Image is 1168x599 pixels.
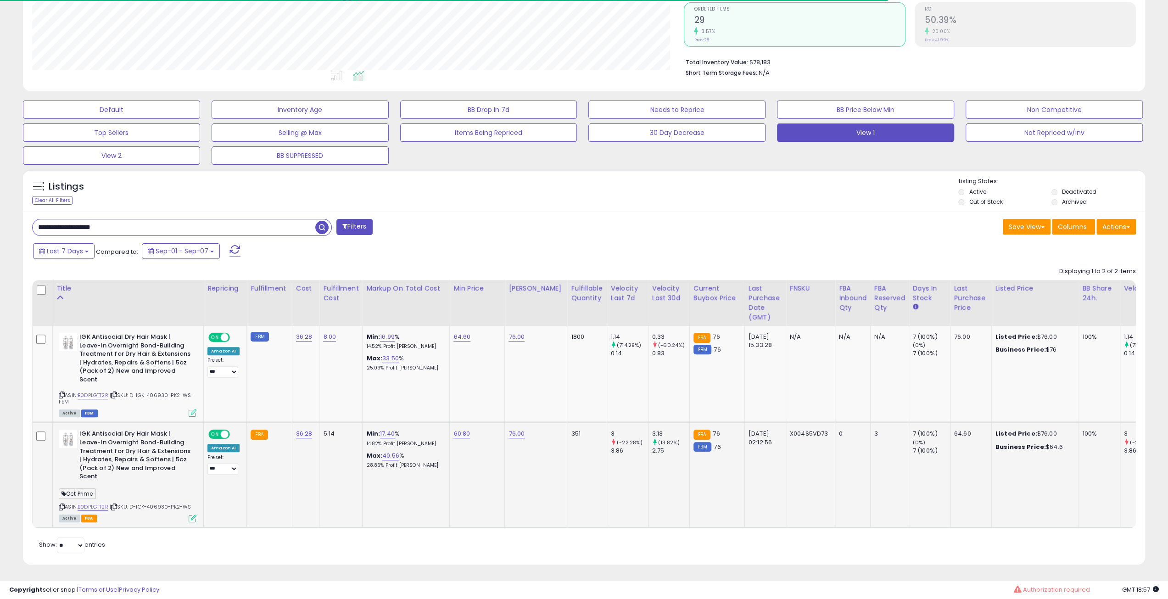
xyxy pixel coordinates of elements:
div: 76.00 [954,333,984,341]
a: 36.28 [296,332,313,341]
span: 2025-09-15 18:57 GMT [1122,585,1159,594]
div: 3 [874,430,902,438]
p: 14.52% Profit [PERSON_NAME] [366,343,442,350]
div: Velocity Last 30d [652,284,686,303]
span: Oct Prime [59,488,96,499]
div: Velocity Last 7d [611,284,644,303]
button: Non Competitive [966,101,1143,119]
b: Business Price: [995,442,1046,451]
div: 100% [1083,333,1113,341]
div: Days In Stock [913,284,946,303]
button: Filters [336,219,372,235]
small: 3.57% [698,28,715,35]
th: The percentage added to the cost of goods (COGS) that forms the calculator for Min & Max prices. [363,280,450,326]
img: 41weZzWr6+L._SL40_.jpg [59,430,77,448]
small: (714.29%) [617,341,641,349]
b: Short Term Storage Fees: [685,69,757,77]
b: Min: [366,332,380,341]
div: % [366,354,442,371]
small: (0%) [913,439,926,446]
div: BB Share 24h. [1083,284,1116,303]
div: Amazon AI [207,347,240,355]
div: 7 (100%) [913,349,950,358]
strong: Copyright [9,585,43,594]
button: Default [23,101,200,119]
small: 20.00% [929,28,950,35]
div: Preset: [207,454,240,475]
small: FBA [693,333,710,343]
small: Days In Stock. [913,303,918,311]
span: 76 [714,345,721,354]
div: N/A [839,333,863,341]
div: FBA inbound Qty [839,284,866,313]
b: Business Price: [995,345,1046,354]
button: Last 7 Days [33,243,95,259]
div: Last Purchase Date (GMT) [749,284,782,322]
label: Deactivated [1062,188,1096,196]
h2: 50.39% [925,15,1135,27]
a: 8.00 [323,332,336,341]
div: 3.13 [652,430,689,438]
div: 3.86 [611,447,648,455]
a: Privacy Policy [119,585,159,594]
span: 76 [713,332,720,341]
div: FNSKU [790,284,832,293]
button: Items Being Repriced [400,123,577,142]
b: Listed Price: [995,332,1037,341]
small: (714.29%) [1130,341,1154,349]
span: | SKU: D-IGK-406930-PK2-WS-FBM [59,392,194,405]
span: FBA [81,515,97,522]
div: 351 [571,430,599,438]
button: Inventory Age [212,101,389,119]
div: N/A [874,333,902,341]
p: 25.09% Profit [PERSON_NAME] [366,365,442,371]
span: Ordered Items [694,7,905,12]
span: Columns [1058,222,1087,231]
small: FBM [251,332,268,341]
button: Selling @ Max [212,123,389,142]
div: 0.14 [1124,349,1161,358]
div: Fulfillment [251,284,288,293]
div: 5.14 [323,430,355,438]
small: Prev: 28 [694,37,709,43]
button: Save View [1003,219,1051,235]
div: 100% [1083,430,1113,438]
a: 16.99 [380,332,395,341]
button: View 1 [777,123,954,142]
div: Title [56,284,200,293]
div: Listed Price [995,284,1075,293]
a: 76.00 [509,429,525,438]
img: 41weZzWr6+L._SL40_.jpg [59,333,77,351]
span: Show: entries [39,540,105,549]
small: FBM [693,442,711,452]
button: BB Drop in 7d [400,101,577,119]
small: (13.82%) [658,439,680,446]
h5: Listings [49,180,84,193]
div: % [366,452,442,469]
button: Top Sellers [23,123,200,142]
span: FBM [81,409,98,417]
span: Sep-01 - Sep-07 [156,246,208,256]
div: 3.86 [1124,447,1161,455]
button: Columns [1052,219,1095,235]
button: BB SUPPRESSED [212,146,389,165]
div: 1.14 [1124,333,1161,341]
a: 36.28 [296,429,313,438]
div: seller snap | | [9,586,159,594]
div: Min Price [453,284,501,293]
a: 40.56 [382,451,399,460]
p: Listing States: [958,177,1145,186]
div: Amazon AI [207,444,240,452]
span: | SKU: D-IGK-406930-PK2-WS [110,503,191,510]
div: 0 [839,430,863,438]
div: $64.6 [995,443,1072,451]
b: Total Inventory Value: [685,58,748,66]
span: N/A [758,68,769,77]
div: 0.14 [611,349,648,358]
div: Current Buybox Price [693,284,741,303]
span: All listings currently available for purchase on Amazon [59,515,80,522]
a: B0DPLGTT2R [78,392,108,399]
button: Needs to Reprice [588,101,766,119]
div: FBA Reserved Qty [874,284,905,313]
a: 76.00 [509,332,525,341]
